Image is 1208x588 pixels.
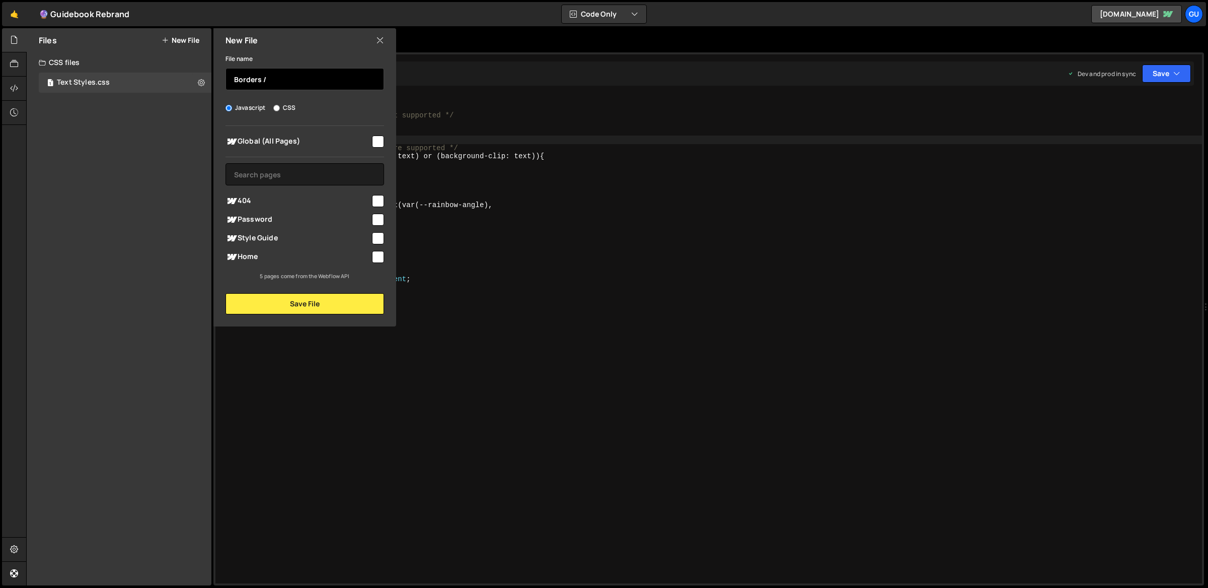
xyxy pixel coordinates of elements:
[273,105,280,111] input: CSS
[39,8,129,20] div: 🔮 Guidebook Rebrand
[225,136,370,148] span: Global (All Pages)
[1068,70,1136,78] div: Dev and prod in sync
[225,68,384,90] input: Name
[57,78,110,87] div: Text Styles.css
[225,251,370,263] span: Home
[1185,5,1203,23] a: Gu
[273,103,295,113] label: CSS
[225,35,258,46] h2: New File
[2,2,27,26] a: 🤙
[225,105,232,111] input: Javascript
[39,35,57,46] h2: Files
[225,54,253,64] label: File name
[260,273,349,280] small: 5 pages come from the Webflow API
[1142,64,1191,83] button: Save
[225,232,370,244] span: Style Guide
[225,163,384,185] input: Search pages
[1091,5,1182,23] a: [DOMAIN_NAME]
[47,80,53,88] span: 1
[27,52,211,73] div: CSS files
[39,73,211,93] div: Text Styles.css
[225,195,370,207] span: 404
[562,5,646,23] button: Code Only
[162,36,199,44] button: New File
[225,103,266,113] label: Javascript
[225,214,370,226] span: Password
[225,293,384,314] button: Save File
